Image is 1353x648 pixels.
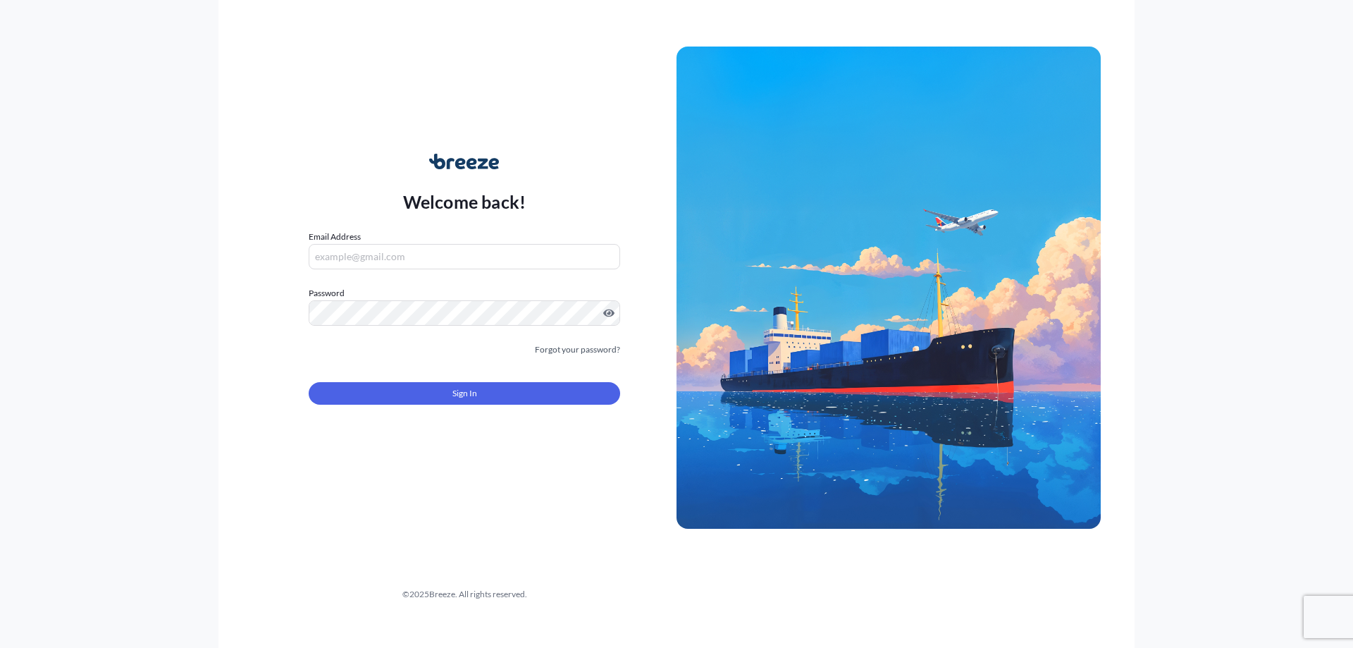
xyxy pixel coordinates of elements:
[252,587,676,601] div: © 2025 Breeze. All rights reserved.
[676,47,1101,529] img: Ship illustration
[309,244,620,269] input: example@gmail.com
[403,190,526,213] p: Welcome back!
[309,230,361,244] label: Email Address
[535,343,620,357] a: Forgot your password?
[309,382,620,405] button: Sign In
[603,307,614,319] button: Show password
[309,286,620,300] label: Password
[452,386,477,401] span: Sign In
